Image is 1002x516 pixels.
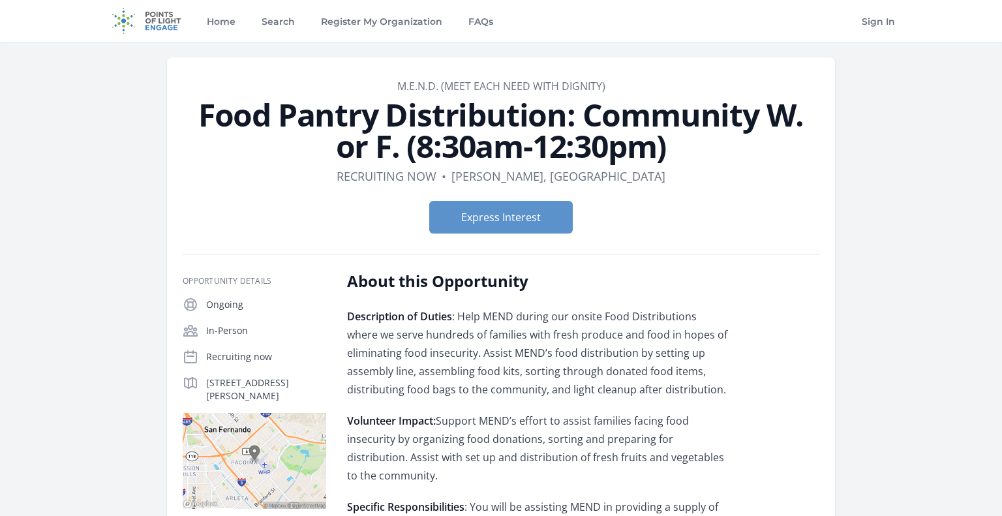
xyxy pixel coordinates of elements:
[183,276,326,286] h3: Opportunity Details
[442,167,446,185] div: •
[337,167,436,185] dd: Recruiting now
[347,307,729,399] p: : Help MEND during our onsite Food Distributions where we serve hundreds of families with fresh p...
[347,414,436,428] strong: Volunteer Impact:
[183,99,819,162] h1: Food Pantry Distribution: Community W. or F. (8:30am-12:30pm)
[206,298,326,311] p: Ongoing
[347,309,452,324] strong: Description of Duties
[183,413,326,509] img: Map
[206,376,326,402] p: [STREET_ADDRESS][PERSON_NAME]
[451,167,665,185] dd: [PERSON_NAME], [GEOGRAPHIC_DATA]
[347,500,464,514] strong: Specific Responsibilities
[347,412,729,485] p: Support MEND’s effort to assist families facing food insecurity by organizing food donations, sor...
[347,271,729,292] h2: About this Opportunity
[206,324,326,337] p: In-Person
[397,79,605,93] a: M.E.N.D. (Meet Each Need with Dignity)
[429,201,573,234] button: Express Interest
[206,350,326,363] p: Recruiting now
